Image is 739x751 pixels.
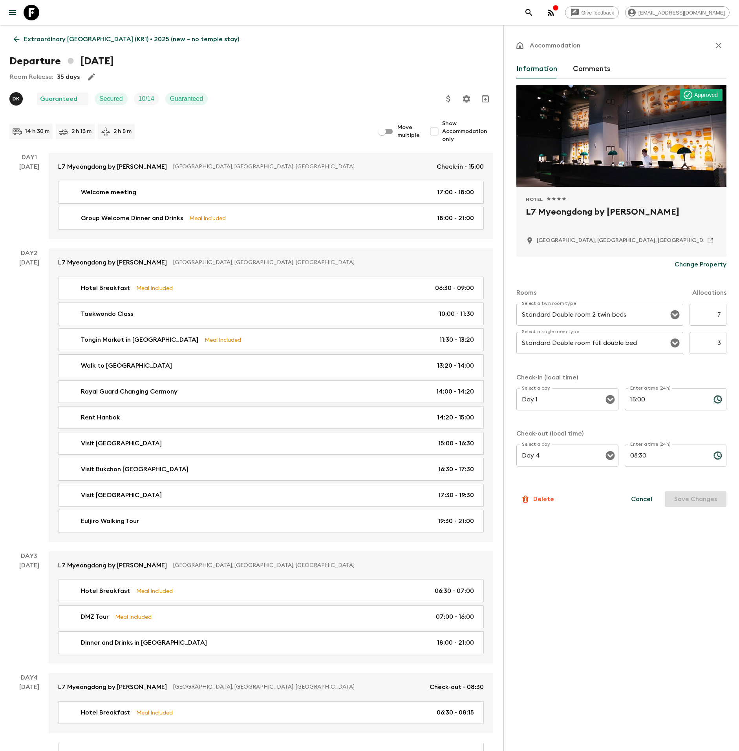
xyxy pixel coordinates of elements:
p: L7 Myeongdong by [PERSON_NAME] [58,561,167,570]
p: Check-out (local time) [516,429,726,438]
input: hh:mm [625,445,707,467]
span: Hotel [526,196,543,202]
p: Dinner and Drinks in [GEOGRAPHIC_DATA] [81,638,207,647]
p: 10 / 14 [139,94,154,104]
p: 14:00 - 14:20 [436,387,474,396]
p: Euljiro Walking Tour [81,516,139,526]
p: Welcome meeting [81,188,136,197]
p: Delete [533,494,554,504]
a: Give feedback [565,6,619,19]
label: Enter a time (24h) [630,385,671,392]
p: [GEOGRAPHIC_DATA], [GEOGRAPHIC_DATA], [GEOGRAPHIC_DATA] [173,163,430,171]
p: 15:00 - 16:30 [438,439,474,448]
button: Delete [516,491,558,507]
button: Cancel [622,491,662,507]
p: Hotel Breakfast [81,283,130,293]
p: Extraordinary [GEOGRAPHIC_DATA] (KR1) • 2025 (new – no temple stay) [24,35,239,44]
p: Tongin Market in [GEOGRAPHIC_DATA] [81,335,198,345]
a: L7 Myeongdong by [PERSON_NAME][GEOGRAPHIC_DATA], [GEOGRAPHIC_DATA], [GEOGRAPHIC_DATA] [49,248,493,277]
p: 17:30 - 19:30 [438,490,474,500]
p: Check-out - 08:30 [430,682,484,692]
p: Room Release: [9,72,53,82]
a: L7 Myeongdong by [PERSON_NAME][GEOGRAPHIC_DATA], [GEOGRAPHIC_DATA], [GEOGRAPHIC_DATA]Check-out - ... [49,673,493,701]
p: 06:30 - 08:15 [437,708,474,717]
button: Archive (Completed, Cancelled or Unsynced Departures only) [477,91,493,107]
p: 2 h 13 m [71,128,91,135]
div: [DATE] [19,162,39,239]
button: Choose time, selected time is 3:00 PM [710,392,726,407]
input: hh:mm [625,388,707,410]
button: search adventures [521,5,537,20]
button: menu [5,5,20,20]
p: 06:30 - 09:00 [435,283,474,293]
p: Royal Guard Changing Cermony [81,387,177,396]
p: Check-in (local time) [516,373,726,382]
p: Walk to [GEOGRAPHIC_DATA] [81,361,172,370]
p: Meal Included [205,335,241,344]
a: DMZ TourMeal Included07:00 - 16:00 [58,605,484,628]
a: Dinner and Drinks in [GEOGRAPHIC_DATA]18:00 - 21:00 [58,631,484,654]
span: Move multiple [397,124,420,139]
p: 14:20 - 15:00 [437,413,474,422]
p: Visit Bukchon [GEOGRAPHIC_DATA] [81,465,188,474]
p: Meal Included [189,214,226,222]
p: 35 days [57,72,80,82]
h2: L7 Myeongdong by [PERSON_NAME] [526,206,717,231]
label: Select a single room type [522,328,579,335]
p: 16:30 - 17:30 [438,465,474,474]
p: [GEOGRAPHIC_DATA], [GEOGRAPHIC_DATA], [GEOGRAPHIC_DATA] [173,683,423,691]
p: 2 h 5 m [113,128,132,135]
p: Day 3 [9,551,49,561]
div: Secured [95,93,128,105]
button: DK [9,92,24,106]
p: Hotel Breakfast [81,708,130,717]
p: DMZ Tour [81,612,109,622]
p: Guaranteed [40,94,77,104]
label: Select a day [522,385,550,392]
p: L7 Myeongdong by [PERSON_NAME] [58,682,167,692]
a: Walk to [GEOGRAPHIC_DATA]13:20 - 14:00 [58,354,484,377]
a: Welcome meeting17:00 - 18:00 [58,181,484,204]
p: 18:00 - 21:00 [437,213,474,223]
p: 18:00 - 21:00 [437,638,474,647]
a: Hotel BreakfastMeal Included06:30 - 07:00 [58,580,484,602]
button: Comments [573,60,611,78]
p: Secured [99,94,123,104]
p: Meal Included [136,284,173,292]
label: Select a twin room type [522,300,576,307]
p: Check-in - 15:00 [437,162,484,171]
p: 11:30 - 13:20 [439,335,474,345]
h1: Departure [DATE] [9,53,113,69]
p: Change Property [675,260,726,269]
p: Day 2 [9,248,49,258]
p: Hotel Breakfast [81,586,130,596]
div: [DATE] [19,258,39,542]
p: [GEOGRAPHIC_DATA], [GEOGRAPHIC_DATA], [GEOGRAPHIC_DATA] [173,561,477,569]
a: Hotel BreakfastMeal Included06:30 - 08:15 [58,701,484,724]
button: Open [605,394,616,405]
a: L7 Myeongdong by [PERSON_NAME][GEOGRAPHIC_DATA], [GEOGRAPHIC_DATA], [GEOGRAPHIC_DATA]Check-in - 1... [49,153,493,181]
p: Seoul, Korea, Republic of [537,237,716,244]
div: [EMAIL_ADDRESS][DOMAIN_NAME] [625,6,730,19]
span: Show Accommodation only [442,120,493,143]
button: Open [669,337,680,348]
p: Day 4 [9,673,49,682]
p: Meal Included [115,612,152,621]
p: 19:30 - 21:00 [438,516,474,526]
a: L7 Myeongdong by [PERSON_NAME][GEOGRAPHIC_DATA], [GEOGRAPHIC_DATA], [GEOGRAPHIC_DATA] [49,551,493,580]
p: 10:00 - 11:30 [439,309,474,319]
a: Group Welcome Dinner and DrinksMeal Included18:00 - 21:00 [58,207,484,230]
a: Visit [GEOGRAPHIC_DATA]15:00 - 16:30 [58,432,484,455]
p: Group Welcome Dinner and Drinks [81,213,183,223]
p: L7 Myeongdong by [PERSON_NAME] [58,162,167,171]
button: Open [669,309,680,320]
p: Meal Included [136,708,173,717]
a: Hotel BreakfastMeal Included06:30 - 09:00 [58,277,484,299]
p: Allocations [692,288,726,297]
p: 13:20 - 14:00 [437,361,474,370]
p: Meal Included [136,587,173,595]
button: Update Price, Early Bird Discount and Costs [441,91,456,107]
a: Rent Hanbok14:20 - 15:00 [58,406,484,429]
button: Settings [459,91,474,107]
div: [DATE] [19,561,39,664]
